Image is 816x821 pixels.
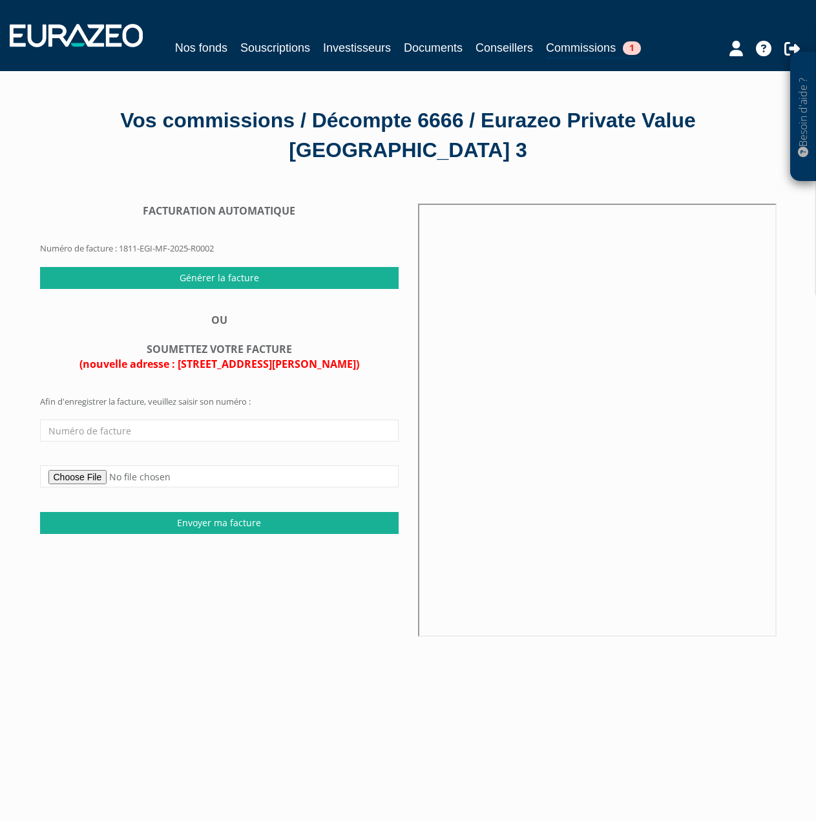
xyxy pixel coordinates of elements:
span: (nouvelle adresse : [STREET_ADDRESS][PERSON_NAME]) [79,357,359,371]
a: Commissions1 [546,39,641,59]
a: Conseillers [476,39,533,57]
a: Investisseurs [323,39,391,57]
form: Afin d'enregistrer la facture, veuillez saisir son numéro : [40,396,399,533]
a: Souscriptions [240,39,310,57]
a: Documents [404,39,463,57]
form: Numéro de facture : 1811-EGI-MF-2025-R0002 [40,204,399,266]
div: FACTURATION AUTOMATIQUE [40,204,399,219]
div: Vos commissions / Décompte 6666 / Eurazeo Private Value [GEOGRAPHIC_DATA] 3 [40,106,777,165]
input: Générer la facture [40,267,399,289]
span: 1 [623,41,641,55]
p: Besoin d'aide ? [796,59,811,175]
img: 1732889491-logotype_eurazeo_blanc_rvb.png [10,24,143,47]
a: Nos fonds [175,39,227,57]
input: Numéro de facture [40,420,399,442]
input: Envoyer ma facture [40,512,399,534]
div: OU SOUMETTEZ VOTRE FACTURE [40,313,399,372]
